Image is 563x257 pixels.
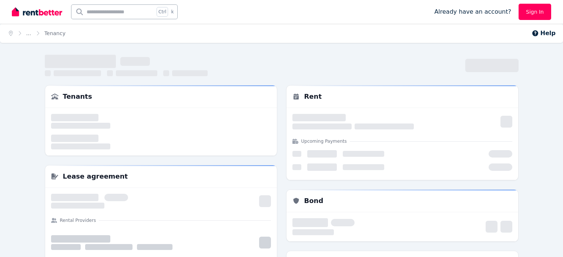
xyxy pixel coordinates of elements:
[304,91,322,102] h3: Rent
[301,138,347,144] h4: Upcoming Payments
[12,6,62,17] img: RentBetter
[44,30,66,36] a: Tenancy
[60,217,96,223] h4: Rental Providers
[434,7,511,16] span: Already have an account?
[63,91,92,102] h3: Tenants
[304,196,324,206] h3: Bond
[63,171,128,182] h3: Lease agreement
[26,30,31,37] span: ...
[171,9,174,15] span: k
[157,7,168,17] span: Ctrl
[519,4,551,20] a: Sign In
[532,29,556,38] button: Help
